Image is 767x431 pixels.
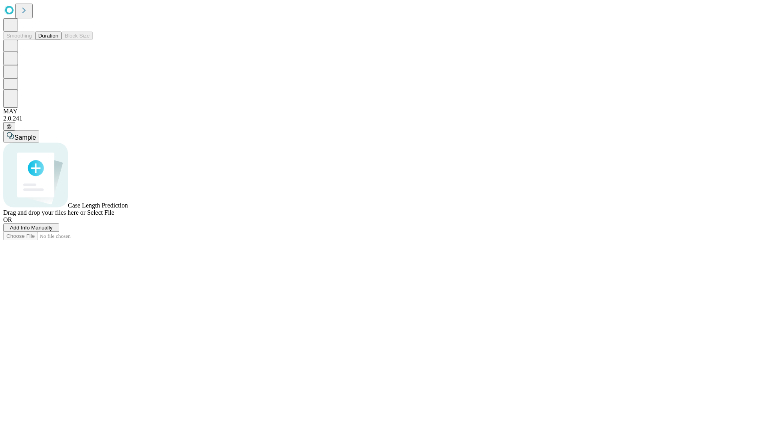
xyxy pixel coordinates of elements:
[6,123,12,129] span: @
[87,209,114,216] span: Select File
[10,225,53,231] span: Add Info Manually
[14,134,36,141] span: Sample
[3,209,85,216] span: Drag and drop your files here or
[3,130,39,142] button: Sample
[3,32,35,40] button: Smoothing
[3,216,12,223] span: OR
[62,32,93,40] button: Block Size
[3,115,764,122] div: 2.0.241
[35,32,62,40] button: Duration
[3,223,59,232] button: Add Info Manually
[3,122,15,130] button: @
[3,108,764,115] div: MAY
[68,202,128,209] span: Case Length Prediction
